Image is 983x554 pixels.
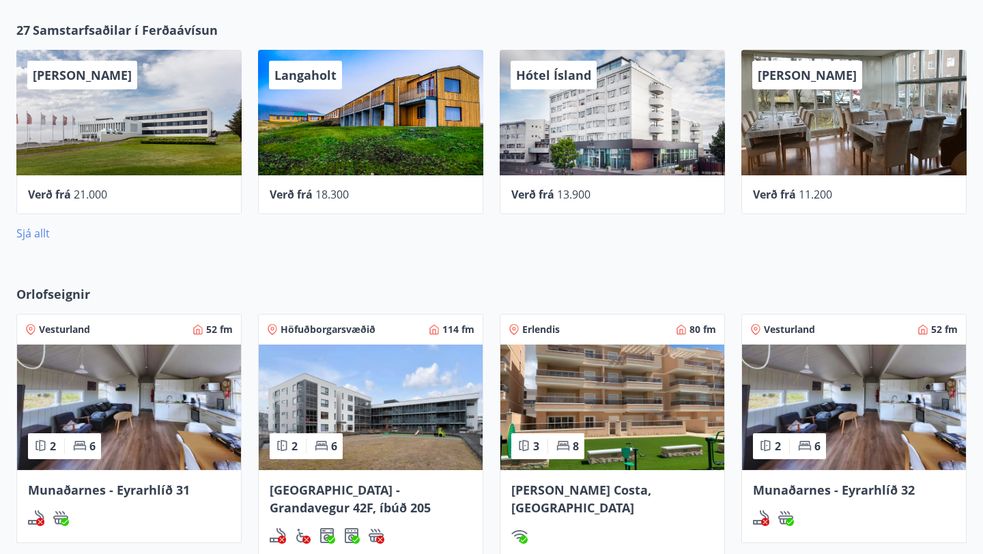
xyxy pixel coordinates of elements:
[778,510,794,526] img: h89QDIuHlAdpqTriuIvuEWkTH976fOgBEOOeu1mi.svg
[742,345,966,470] img: Paella dish
[343,527,360,544] div: Þurrkari
[33,67,132,83] span: [PERSON_NAME]
[775,439,781,454] span: 2
[778,510,794,526] div: Heitur pottur
[270,187,313,202] span: Verð frá
[53,510,69,526] img: h89QDIuHlAdpqTriuIvuEWkTH976fOgBEOOeu1mi.svg
[53,510,69,526] div: Heitur pottur
[33,21,218,39] span: Samstarfsaðilar í Ferðaávísun
[270,527,286,544] img: QNIUl6Cv9L9rHgMXwuzGLuiJOj7RKqxk9mBFPqjq.svg
[294,527,311,544] img: 8IYIKVZQyRlUC6HQIIUSdjpPGRncJsz2RzLgWvp4.svg
[39,323,90,336] span: Vesturland
[89,439,96,454] span: 6
[516,67,591,83] span: Hótel Ísland
[274,67,337,83] span: Langaholt
[343,527,360,544] img: hddCLTAnxqFUMr1fxmbGG8zWilo2syolR0f9UjPn.svg
[764,323,815,336] span: Vesturland
[814,439,821,454] span: 6
[368,527,384,544] div: Heitur pottur
[206,323,233,336] span: 52 fm
[522,323,560,336] span: Erlendis
[758,67,857,83] span: [PERSON_NAME]
[319,527,335,544] img: Dl16BY4EX9PAW649lg1C3oBuIaAsR6QVDQBO2cTm.svg
[259,345,483,470] img: Paella dish
[291,439,298,454] span: 2
[368,527,384,544] img: h89QDIuHlAdpqTriuIvuEWkTH976fOgBEOOeu1mi.svg
[294,527,311,544] div: Aðgengi fyrir hjólastól
[319,527,335,544] div: Þvottavél
[16,21,30,39] span: 27
[74,187,107,202] span: 21.000
[753,510,769,526] div: Reykingar / Vape
[270,482,431,516] span: [GEOGRAPHIC_DATA] - Grandavegur 42F, íbúð 205
[28,510,44,526] img: QNIUl6Cv9L9rHgMXwuzGLuiJOj7RKqxk9mBFPqjq.svg
[315,187,349,202] span: 18.300
[511,187,554,202] span: Verð frá
[533,439,539,454] span: 3
[17,345,241,470] img: Paella dish
[511,527,528,544] img: HJRyFFsYp6qjeUYhR4dAD8CaCEsnIFYZ05miwXoh.svg
[799,187,832,202] span: 11.200
[511,482,651,516] span: [PERSON_NAME] Costa, [GEOGRAPHIC_DATA]
[557,187,590,202] span: 13.900
[28,482,190,498] span: Munaðarnes - Eyrarhlíð 31
[753,187,796,202] span: Verð frá
[689,323,716,336] span: 80 fm
[511,527,528,544] div: Þráðlaust net
[16,226,50,241] a: Sjá allt
[500,345,724,470] img: Paella dish
[753,482,915,498] span: Munaðarnes - Eyrarhlíð 32
[442,323,474,336] span: 114 fm
[753,510,769,526] img: QNIUl6Cv9L9rHgMXwuzGLuiJOj7RKqxk9mBFPqjq.svg
[28,510,44,526] div: Reykingar / Vape
[16,285,90,303] span: Orlofseignir
[573,439,579,454] span: 8
[281,323,375,336] span: Höfuðborgarsvæðið
[50,439,56,454] span: 2
[931,323,958,336] span: 52 fm
[28,187,71,202] span: Verð frá
[331,439,337,454] span: 6
[270,527,286,544] div: Reykingar / Vape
